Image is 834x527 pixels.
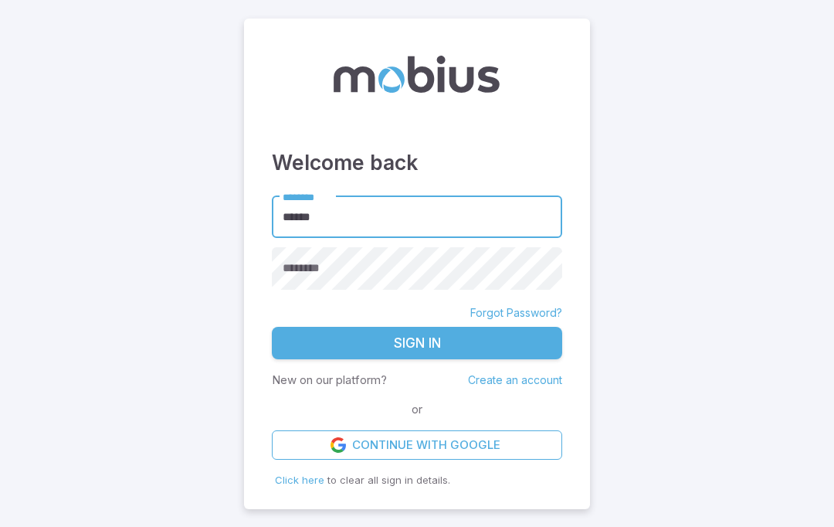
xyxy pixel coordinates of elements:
[470,305,562,321] a: Forgot Password?
[275,472,559,488] p: to clear all sign in details.
[408,401,426,418] span: or
[272,147,562,178] h3: Welcome back
[275,474,324,486] span: Click here
[272,327,562,359] button: Sign In
[272,430,562,460] a: Continue with Google
[468,373,562,386] a: Create an account
[272,372,387,389] p: New on our platform?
